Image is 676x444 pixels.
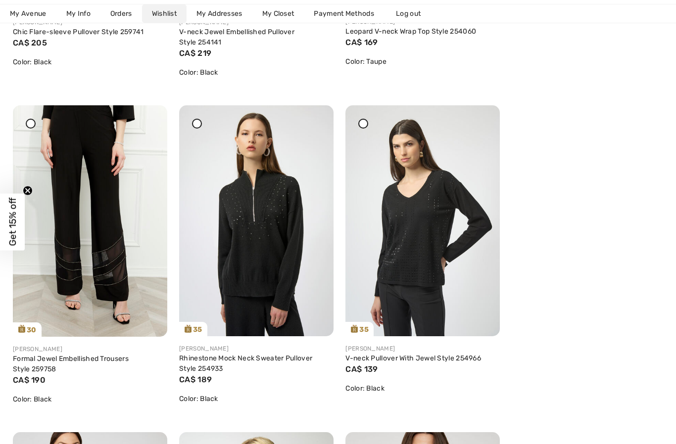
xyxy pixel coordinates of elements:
img: frank-lyman-pants-black_259758_3_2fd7_search.jpg [13,105,167,337]
a: V-neck Jewel Embellished Pullover Style 254141 [179,28,294,46]
a: Orders [100,4,142,23]
a: Wishlist [142,4,187,23]
div: Color: Black [179,67,334,78]
a: Rhinestone Mock Neck Sweater Pullover Style 254933 [179,354,312,373]
a: Formal Jewel Embellished Trousers Style 259758 [13,355,129,373]
a: 30 [13,105,167,337]
button: Close teaser [23,186,33,196]
a: My Info [56,4,100,23]
span: My Avenue [10,8,47,19]
img: joseph-ribkoff-tops-black_254966a_2_361a_search.jpg [345,105,500,337]
span: CA$ 190 [13,375,46,385]
a: My Closet [252,4,304,23]
div: Color: Black [13,57,167,67]
a: 35 [179,105,334,337]
div: [PERSON_NAME] [13,345,167,354]
div: [PERSON_NAME] [179,344,334,353]
a: 35 [345,105,500,337]
div: [PERSON_NAME] [345,344,500,353]
span: Get 15% off [7,198,18,246]
a: Log out [386,4,440,23]
span: CA$ 169 [345,38,378,47]
img: joseph-ribkoff-tops-black_254933a_3_0739_search.jpg [179,105,334,337]
span: CA$ 205 [13,38,47,47]
div: Color: Taupe [345,56,500,67]
div: Color: Black [345,383,500,394]
a: My Addresses [187,4,252,23]
span: CA$ 139 [345,364,378,374]
div: Color: Black [13,394,167,404]
a: V-neck Pullover With Jewel Style 254966 [345,354,481,362]
div: Color: Black [179,394,334,404]
a: Chic Flare-sleeve Pullover Style 259741 [13,28,144,36]
span: CA$ 189 [179,375,212,384]
a: Payment Methods [304,4,384,23]
span: CA$ 219 [179,48,211,58]
a: Leopard V-neck Wrap Top Style 254060 [345,27,476,36]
